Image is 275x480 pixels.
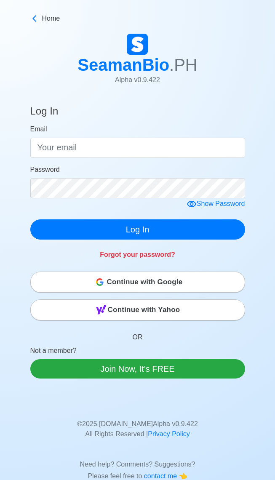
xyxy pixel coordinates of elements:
[148,430,190,437] a: Privacy Policy
[77,75,198,85] p: Alpha v 0.9.422
[107,274,183,291] span: Continue with Google
[169,56,198,74] span: .PH
[77,34,198,92] a: SeamanBio.PHAlpha v0.9.422
[30,138,245,158] input: Your email
[42,13,60,24] span: Home
[30,166,60,173] span: Password
[37,449,239,469] p: Need help? Comments? Suggestions?
[30,219,245,240] button: Log In
[144,472,179,480] span: contact me
[187,199,245,209] div: Show Password
[77,55,198,75] h1: SeamanBio
[108,301,180,318] span: Continue with Yahoo
[30,105,59,121] h4: Log In
[30,346,245,359] p: Not a member?
[30,322,245,346] p: OR
[30,13,245,24] a: Home
[30,125,47,133] span: Email
[37,409,239,439] p: © 2025 [DOMAIN_NAME] Alpha v 0.9.422 All Rights Reserved |
[100,251,175,258] a: Forgot your password?
[30,272,245,293] button: Continue with Google
[127,34,148,55] img: Logo
[30,299,245,320] button: Continue with Yahoo
[30,359,245,379] a: Join Now, It's FREE
[179,472,187,480] span: point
